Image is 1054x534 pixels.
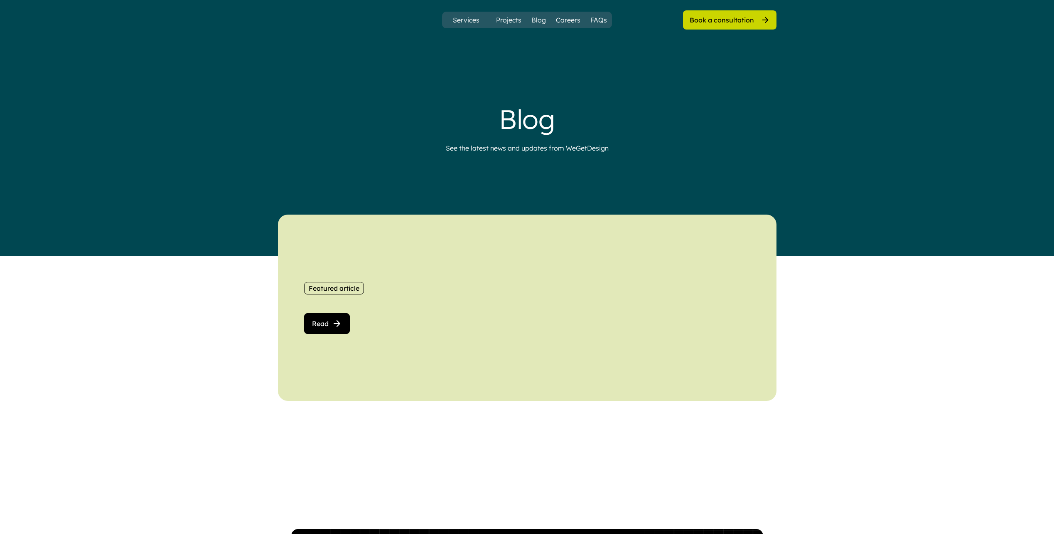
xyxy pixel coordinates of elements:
[312,320,329,327] span: Read
[278,12,371,27] img: yH5BAEAAAAALAAAAAABAAEAAAIBRAA7
[450,17,483,23] div: Services
[446,143,609,153] div: See the latest news and updates from WeGetDesign
[516,230,750,386] img: yH5BAEAAAAALAAAAAABAAEAAAIBRAA7
[304,282,364,294] button: Featured article
[690,15,754,25] div: Book a consultation
[496,15,521,25] a: Projects
[556,15,580,25] a: Careers
[590,15,607,25] a: FAQs
[361,103,693,135] div: Blog
[531,15,546,25] a: Blog
[304,313,350,334] button: Read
